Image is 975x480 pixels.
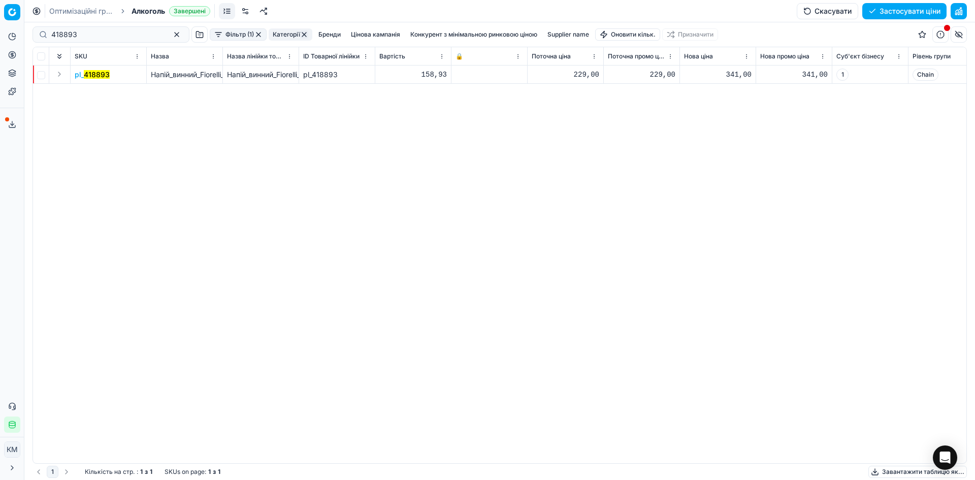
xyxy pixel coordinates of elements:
[32,466,45,478] button: Go to previous page
[684,52,713,60] span: Нова ціна
[933,445,957,470] div: Open Intercom Messenger
[85,468,152,476] div: :
[49,6,114,16] a: Оптимізаційні групи
[132,6,210,16] span: АлкогольЗавершені
[406,28,541,41] button: Конкурент з мінімальною ринковою ціною
[836,69,849,81] span: 1
[32,466,73,478] nav: pagination
[145,468,148,476] strong: з
[862,3,947,19] button: Застосувати ціни
[314,28,345,41] button: Бренди
[169,6,210,16] span: Завершені
[132,6,165,16] span: Алкоголь
[75,52,87,60] span: SKU
[532,52,571,60] span: Поточна ціна
[303,70,371,80] div: pl_418893
[913,69,938,81] span: Chain
[51,29,162,40] input: Пошук по SKU або назві
[543,28,593,41] button: Supplier name
[760,52,809,60] span: Нова промо ціна
[75,70,110,80] button: pl_418893
[595,28,660,41] button: Оновити кільк.
[760,70,828,80] div: 341,00
[140,468,143,476] strong: 1
[208,468,211,476] strong: 1
[75,70,110,80] span: pl_
[165,468,206,476] span: SKUs on page :
[213,468,216,476] strong: з
[4,441,20,458] button: КM
[227,52,284,60] span: Назва лінійки товарів
[53,68,66,80] button: Expand
[303,52,360,60] span: ID Товарної лінійки
[84,70,110,79] mark: 418893
[151,52,169,60] span: Назва
[151,70,407,79] span: Напій_винний_Fiorelli_Fragolino_Bianco,_біле,_солодке,_7%,_0,75_л_(716187)
[608,52,665,60] span: Поточна промо ціна
[218,468,220,476] strong: 1
[684,70,752,80] div: 341,00
[227,70,295,80] div: Напій_винний_Fiorelli_Fragolino_Bianco,_біле,_солодке,_7%,_0,75_л_(716187)
[5,442,20,457] span: КM
[150,468,152,476] strong: 1
[210,28,267,41] button: Фільтр (1)
[913,52,951,60] span: Рівень групи
[797,3,858,19] button: Скасувати
[60,466,73,478] button: Go to next page
[347,28,404,41] button: Цінова кампанія
[868,466,967,478] button: Завантажити таблицю як...
[836,52,884,60] span: Суб'єкт бізнесу
[379,52,405,60] span: Вартість
[662,28,718,41] button: Призначити
[456,52,463,60] span: 🔒
[85,468,135,476] span: Кількість на стр.
[53,50,66,62] button: Expand all
[49,6,210,16] nav: breadcrumb
[532,70,599,80] div: 229,00
[269,28,312,41] button: Категорії
[608,70,675,80] div: 229,00
[47,466,58,478] button: 1
[379,70,447,80] div: 158,93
